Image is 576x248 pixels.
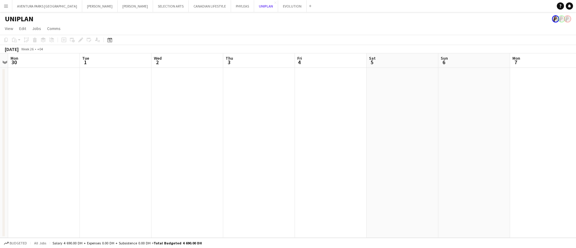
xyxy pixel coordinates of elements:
span: 1 [81,59,89,66]
a: Comms [45,25,63,32]
div: [DATE] [5,46,19,52]
span: View [5,26,13,31]
span: Mon [512,55,520,61]
div: +04 [37,47,43,51]
a: Edit [17,25,28,32]
span: 3 [225,59,233,66]
span: 30 [10,59,18,66]
app-user-avatar: Ines de Puybaudet [558,15,565,22]
span: Wed [154,55,162,61]
button: EVOLUTION [278,0,307,12]
span: Total Budgeted 4 690.00 DH [154,241,202,245]
button: SELECTION ARTS [153,0,189,12]
span: Thu [226,55,233,61]
button: CANADIAN LIFESTYLE [189,0,231,12]
span: Comms [47,26,61,31]
span: Budgeted [10,241,27,245]
h1: UNIPLAN [5,14,33,23]
span: Edit [19,26,26,31]
span: 7 [511,59,520,66]
button: [PERSON_NAME] [118,0,153,12]
span: All jobs [33,241,47,245]
span: Sat [369,55,376,61]
button: UNIPLAN [254,0,278,12]
button: [PERSON_NAME] [82,0,118,12]
span: 2 [153,59,162,66]
span: 5 [368,59,376,66]
span: Mon [10,55,18,61]
app-user-avatar: Ines de Puybaudet [564,15,571,22]
button: Budgeted [3,240,28,247]
div: Salary 4 690.00 DH + Expenses 0.00 DH + Subsistence 0.00 DH = [52,241,202,245]
a: Jobs [30,25,43,32]
span: Sun [441,55,448,61]
span: Tue [82,55,89,61]
span: Fri [297,55,302,61]
span: Jobs [32,26,41,31]
button: AVENTURA PARKS [GEOGRAPHIC_DATA] [12,0,82,12]
app-user-avatar: Ines de Puybaudet [552,15,559,22]
span: 6 [440,59,448,66]
a: View [2,25,16,32]
span: 4 [296,59,302,66]
button: PHYLEAS [231,0,254,12]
